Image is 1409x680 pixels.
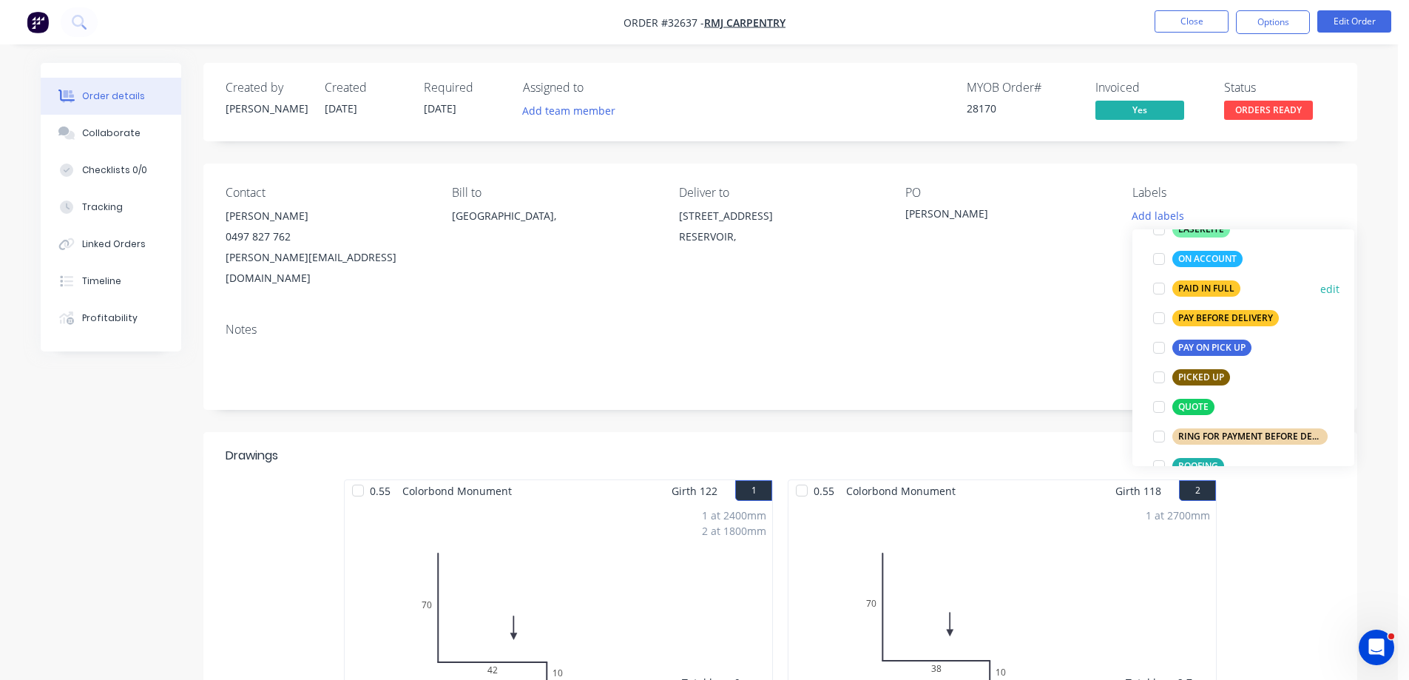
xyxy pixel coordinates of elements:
[523,81,671,95] div: Assigned to
[702,508,766,523] div: 1 at 2400mm
[967,101,1078,116] div: 28170
[1147,456,1230,477] button: ROOFING
[325,101,357,115] span: [DATE]
[452,206,655,226] div: [GEOGRAPHIC_DATA],
[1147,426,1334,447] button: RING FOR PAYMENT BEFORE DELIVERY
[41,300,181,337] button: Profitability
[41,189,181,226] button: Tracking
[1172,310,1279,326] div: PAY BEFORE DELIVERY
[41,226,181,263] button: Linked Orders
[41,78,181,115] button: Order details
[1147,397,1220,417] button: QUOTE
[905,206,1090,226] div: [PERSON_NAME]
[1172,458,1224,474] div: ROOFING
[1172,251,1243,267] div: ON ACCOUNT
[808,480,840,502] span: 0.55
[1224,81,1335,95] div: Status
[679,206,882,226] div: [STREET_ADDRESS]
[27,11,49,33] img: Factory
[226,226,428,247] div: 0497 827 762
[1147,308,1285,329] button: PAY BEFORE DELIVERY
[41,263,181,300] button: Timeline
[226,247,428,289] div: [PERSON_NAME][EMAIL_ADDRESS][DOMAIN_NAME]
[840,480,962,502] span: Colorbond Monument
[523,101,624,121] button: Add team member
[1172,280,1240,297] div: PAID IN FULL
[679,186,882,200] div: Deliver to
[364,480,396,502] span: 0.55
[1132,186,1335,200] div: Labels
[1172,221,1230,238] div: LASERLITE
[679,206,882,253] div: [STREET_ADDRESS]RESERVOIR,
[1147,278,1246,299] button: PAID IN FULL
[226,206,428,226] div: [PERSON_NAME]
[226,447,278,465] div: Drawings
[1179,480,1216,501] button: 2
[704,16,785,30] a: RMJ CARPENTRY
[672,480,717,502] span: Girth 122
[82,127,141,140] div: Collaborate
[702,523,766,539] div: 2 at 1800mm
[515,101,624,121] button: Add team member
[82,201,123,214] div: Tracking
[735,480,772,501] button: 1
[624,16,704,30] span: Order #32637 -
[1172,399,1214,415] div: QUOTE
[1359,630,1394,665] iframe: Intercom live chat
[82,238,146,251] div: Linked Orders
[679,226,882,247] div: RESERVOIR,
[1320,281,1339,297] button: edit
[1224,101,1313,119] span: ORDERS READY
[424,101,456,115] span: [DATE]
[1147,219,1236,240] button: LASERLITE
[905,186,1108,200] div: PO
[226,101,307,116] div: [PERSON_NAME]
[1124,206,1192,226] button: Add labels
[82,312,138,325] div: Profitability
[1224,101,1313,123] button: ORDERS READY
[226,206,428,289] div: [PERSON_NAME]0497 827 762[PERSON_NAME][EMAIL_ADDRESS][DOMAIN_NAME]
[452,206,655,253] div: [GEOGRAPHIC_DATA],
[1115,480,1161,502] span: Girth 118
[1095,101,1184,119] span: Yes
[452,186,655,200] div: Bill to
[1236,10,1310,34] button: Options
[226,81,307,95] div: Created by
[1147,249,1248,269] button: ON ACCOUNT
[1317,10,1391,33] button: Edit Order
[226,186,428,200] div: Contact
[82,90,145,103] div: Order details
[41,152,181,189] button: Checklists 0/0
[967,81,1078,95] div: MYOB Order #
[1172,369,1230,386] div: PICKED UP
[41,115,181,152] button: Collaborate
[1172,428,1328,445] div: RING FOR PAYMENT BEFORE DELIVERY
[424,81,505,95] div: Required
[1172,340,1251,356] div: PAY ON PICK UP
[1146,508,1210,523] div: 1 at 2700mm
[226,323,1335,337] div: Notes
[396,480,518,502] span: Colorbond Monument
[1095,81,1206,95] div: Invoiced
[1147,337,1257,358] button: PAY ON PICK UP
[82,275,121,288] div: Timeline
[82,164,147,177] div: Checklists 0/0
[1147,367,1236,388] button: PICKED UP
[1155,10,1229,33] button: Close
[325,81,406,95] div: Created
